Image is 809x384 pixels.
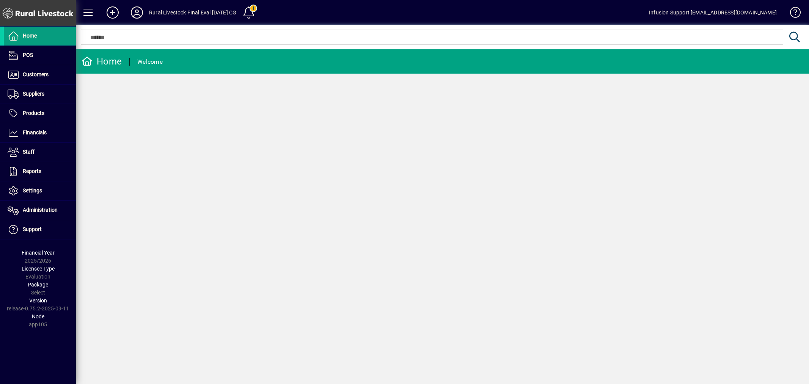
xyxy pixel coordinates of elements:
[23,187,42,194] span: Settings
[29,297,47,304] span: Version
[23,33,37,39] span: Home
[23,52,33,58] span: POS
[23,149,35,155] span: Staff
[4,85,76,104] a: Suppliers
[22,266,55,272] span: Licensee Type
[23,91,44,97] span: Suppliers
[82,55,122,68] div: Home
[4,220,76,239] a: Support
[23,71,49,77] span: Customers
[4,143,76,162] a: Staff
[4,181,76,200] a: Settings
[22,250,55,256] span: Financial Year
[23,129,47,135] span: Financials
[125,6,149,19] button: Profile
[23,168,41,174] span: Reports
[4,123,76,142] a: Financials
[649,6,777,19] div: Infusion Support [EMAIL_ADDRESS][DOMAIN_NAME]
[137,56,163,68] div: Welcome
[23,207,58,213] span: Administration
[4,46,76,65] a: POS
[4,65,76,84] a: Customers
[4,162,76,181] a: Reports
[28,282,48,288] span: Package
[23,226,42,232] span: Support
[784,2,800,26] a: Knowledge Base
[4,201,76,220] a: Administration
[101,6,125,19] button: Add
[32,313,44,319] span: Node
[149,6,236,19] div: Rural Livestock FInal Eval [DATE] CG
[23,110,44,116] span: Products
[4,104,76,123] a: Products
